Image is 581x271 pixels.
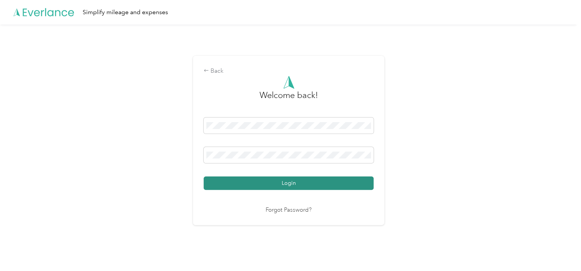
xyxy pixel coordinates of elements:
[83,8,168,17] div: Simplify mileage and expenses
[259,89,318,109] h3: greeting
[266,206,312,215] a: Forgot Password?
[204,176,374,190] button: Login
[538,228,581,271] iframe: Everlance-gr Chat Button Frame
[204,67,374,76] div: Back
